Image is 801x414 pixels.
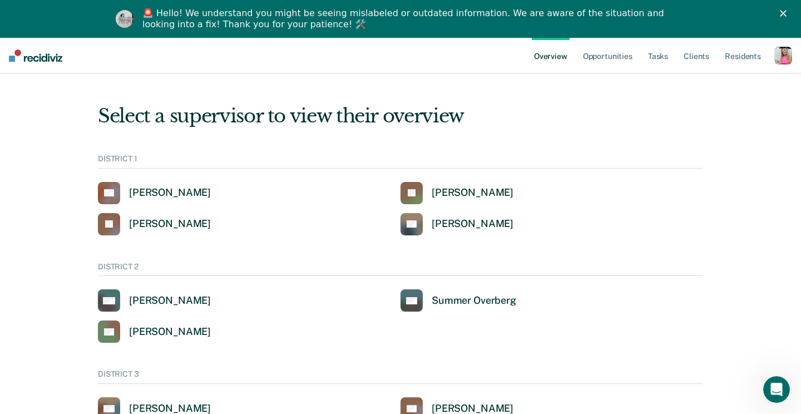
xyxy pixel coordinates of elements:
div: [PERSON_NAME] [432,218,513,230]
iframe: Intercom live chat [763,376,790,403]
div: Close [780,10,791,17]
a: [PERSON_NAME] [98,289,211,312]
div: Select a supervisor to view their overview [98,105,703,127]
img: Recidiviz [9,50,62,62]
a: [PERSON_NAME] [98,182,211,204]
a: [PERSON_NAME] [400,182,513,204]
div: DISTRICT 3 [98,369,703,384]
div: [PERSON_NAME] [129,326,211,338]
a: Clients [681,38,711,73]
img: Profile image for Kim [116,10,133,28]
a: Summer Overberg [400,289,516,312]
div: [PERSON_NAME] [129,294,211,307]
a: Residents [723,38,763,73]
div: Summer Overberg [432,294,516,307]
div: 🚨 Hello! We understand you might be seeing mislabeled or outdated information. We are aware of th... [142,8,667,30]
div: DISTRICT 1 [98,154,703,169]
div: DISTRICT 2 [98,262,703,277]
a: Tasks [646,38,670,73]
div: [PERSON_NAME] [129,186,211,199]
a: Opportunities [581,38,635,73]
div: [PERSON_NAME] [129,218,211,230]
a: [PERSON_NAME] [400,213,513,235]
a: [PERSON_NAME] [98,321,211,343]
a: [PERSON_NAME] [98,213,211,235]
a: Overview [532,38,570,73]
div: [PERSON_NAME] [432,186,513,199]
